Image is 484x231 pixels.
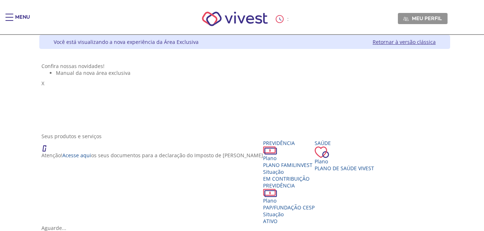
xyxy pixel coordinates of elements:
div: Previdência [263,182,315,189]
span: Ativo [263,218,277,225]
img: Meu perfil [403,16,409,22]
div: Saúde [315,140,374,146]
a: Acesse aqui [62,152,91,159]
div: Plano [315,158,374,165]
a: Previdência PlanoPAP/FUNDAÇÃO CESP SituaçãoAtivo [263,182,315,225]
span: PLANO FAMILINVEST [263,162,312,168]
div: Você está visualizando a nova experiência da Área Exclusiva [54,38,199,45]
section: <span lang="pt-BR" dir="ltr">Visualizador do Conteúdo da Web</span> 1 [41,63,448,126]
a: Saúde PlanoPlano de Saúde VIVEST [315,140,374,172]
div: Previdência [263,140,315,146]
img: ico_coracao.png [315,146,329,158]
span: X [41,80,44,87]
div: Plano [263,197,315,204]
span: EM CONTRIBUIÇÃO [263,175,310,182]
div: Situação [263,211,315,218]
div: Plano [263,155,315,162]
div: : [276,15,290,23]
div: Menu [15,14,30,28]
div: Situação [263,168,315,175]
img: ico_dinheiro.png [263,146,277,155]
span: PAP/FUNDAÇÃO CESP [263,204,315,211]
img: ico_atencao.png [41,140,54,152]
a: Retornar à versão clássica [373,38,436,45]
a: Meu perfil [398,13,448,24]
span: Plano de Saúde VIVEST [315,165,374,172]
img: Vivest [194,4,276,34]
span: Meu perfil [412,15,442,22]
img: ico_dinheiro.png [263,189,277,197]
div: Confira nossas novidades! [41,63,448,69]
a: Previdência PlanoPLANO FAMILINVEST SituaçãoEM CONTRIBUIÇÃO [263,140,315,182]
span: Manual da nova área exclusiva [56,69,130,76]
p: Atenção! os seus documentos para a declaração do Imposto de [PERSON_NAME] [41,152,263,159]
div: Seus produtos e serviços [41,133,448,140]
